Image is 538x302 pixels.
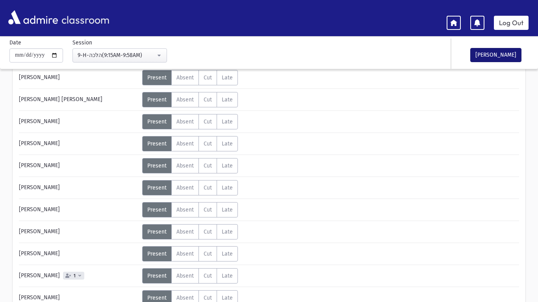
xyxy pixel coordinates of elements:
[78,51,156,59] div: 9-H-הלכה(9:15AM-9:58AM)
[176,206,194,213] span: Absent
[147,118,167,125] span: Present
[147,206,167,213] span: Present
[6,8,60,26] img: AdmirePro
[204,250,212,257] span: Cut
[147,74,167,81] span: Present
[204,206,212,213] span: Cut
[470,48,521,62] button: [PERSON_NAME]
[176,74,194,81] span: Absent
[15,114,142,129] div: [PERSON_NAME]
[15,70,142,85] div: [PERSON_NAME]
[15,136,142,151] div: [PERSON_NAME]
[176,228,194,235] span: Absent
[176,162,194,169] span: Absent
[222,206,233,213] span: Late
[222,250,233,257] span: Late
[15,202,142,217] div: [PERSON_NAME]
[176,250,194,257] span: Absent
[222,228,233,235] span: Late
[147,273,167,279] span: Present
[176,273,194,279] span: Absent
[72,273,77,278] span: 1
[204,96,212,103] span: Cut
[204,228,212,235] span: Cut
[142,268,238,284] div: AttTypes
[142,70,238,85] div: AttTypes
[60,7,109,28] span: classroom
[72,39,92,47] label: Session
[176,118,194,125] span: Absent
[142,180,238,195] div: AttTypes
[147,140,167,147] span: Present
[142,224,238,239] div: AttTypes
[15,246,142,261] div: [PERSON_NAME]
[147,250,167,257] span: Present
[147,295,167,301] span: Present
[204,184,212,191] span: Cut
[222,140,233,147] span: Late
[15,158,142,173] div: [PERSON_NAME]
[147,184,167,191] span: Present
[204,162,212,169] span: Cut
[142,114,238,129] div: AttTypes
[147,96,167,103] span: Present
[204,118,212,125] span: Cut
[222,162,233,169] span: Late
[142,158,238,173] div: AttTypes
[176,96,194,103] span: Absent
[147,162,167,169] span: Present
[142,92,238,107] div: AttTypes
[222,118,233,125] span: Late
[222,184,233,191] span: Late
[222,96,233,103] span: Late
[176,295,194,301] span: Absent
[142,136,238,151] div: AttTypes
[204,74,212,81] span: Cut
[222,74,233,81] span: Late
[9,39,21,47] label: Date
[204,273,212,279] span: Cut
[15,92,142,107] div: [PERSON_NAME] [PERSON_NAME]
[15,224,142,239] div: [PERSON_NAME]
[204,140,212,147] span: Cut
[204,295,212,301] span: Cut
[494,16,529,30] a: Log Out
[142,202,238,217] div: AttTypes
[142,246,238,261] div: AttTypes
[15,268,142,284] div: [PERSON_NAME]
[176,140,194,147] span: Absent
[147,228,167,235] span: Present
[176,184,194,191] span: Absent
[15,180,142,195] div: [PERSON_NAME]
[72,48,167,63] button: 9-H-הלכה(9:15AM-9:58AM)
